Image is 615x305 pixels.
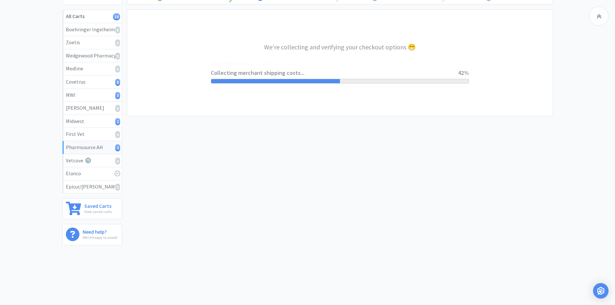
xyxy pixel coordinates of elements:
i: 3 [115,92,120,99]
span: Establishing connection to vendor portal... [211,59,458,68]
span: 42% [458,69,469,76]
div: [PERSON_NAME] [66,104,118,112]
a: Wedgewood Pharmacy0 [63,49,122,63]
a: All Carts16 [63,10,122,23]
p: We're happy to assist! [83,234,118,240]
div: Wedgewood Pharmacy [66,52,118,60]
div: Boehringer Ingelheim [66,25,118,34]
div: Midwest [66,117,118,126]
a: Medline0 [63,62,122,76]
a: Vetcove0 [63,154,122,168]
a: Saved CartsView saved carts [62,198,122,219]
i: 0 [115,39,120,46]
h3: We're collecting and verifying your checkout options 😁 [211,42,469,52]
a: Midwest2 [63,115,122,128]
i: 0 [115,184,120,191]
a: Epicur/[PERSON_NAME]0 [63,180,122,193]
div: Open Intercom Messenger [593,283,609,299]
i: 0 [115,105,120,112]
p: View saved carts [84,208,112,215]
div: Pharmsource AH [66,143,118,152]
h6: Saved Carts [84,202,112,208]
i: 0 [115,26,120,34]
div: First Vet [66,130,118,138]
a: Covetrus8 [63,76,122,89]
a: Zoetis0 [63,36,122,49]
a: First Vet0 [63,128,122,141]
a: MWI3 [63,89,122,102]
i: 0 [115,66,120,73]
i: 0 [115,158,120,165]
div: Elanco [66,169,118,178]
i: 0 [115,53,120,60]
i: 3 [115,144,120,151]
i: 8 [115,79,120,86]
div: Epicur/[PERSON_NAME] [66,183,118,191]
i: 0 [115,131,120,138]
h6: Need help? [83,228,118,234]
div: MWI [66,91,118,99]
i: 2 [115,118,120,125]
a: Elanco [63,167,122,180]
div: Zoetis [66,38,118,47]
strong: All Carts [66,13,85,19]
a: [PERSON_NAME]0 [63,102,122,115]
span: Collecting merchant shipping costs... [211,68,458,78]
a: Boehringer Ingelheim0 [63,23,122,36]
i: 16 [113,13,120,20]
div: Covetrus [66,78,118,86]
a: Pharmsource AH3 [63,141,122,154]
div: Vetcove [66,157,118,165]
div: Medline [66,65,118,73]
